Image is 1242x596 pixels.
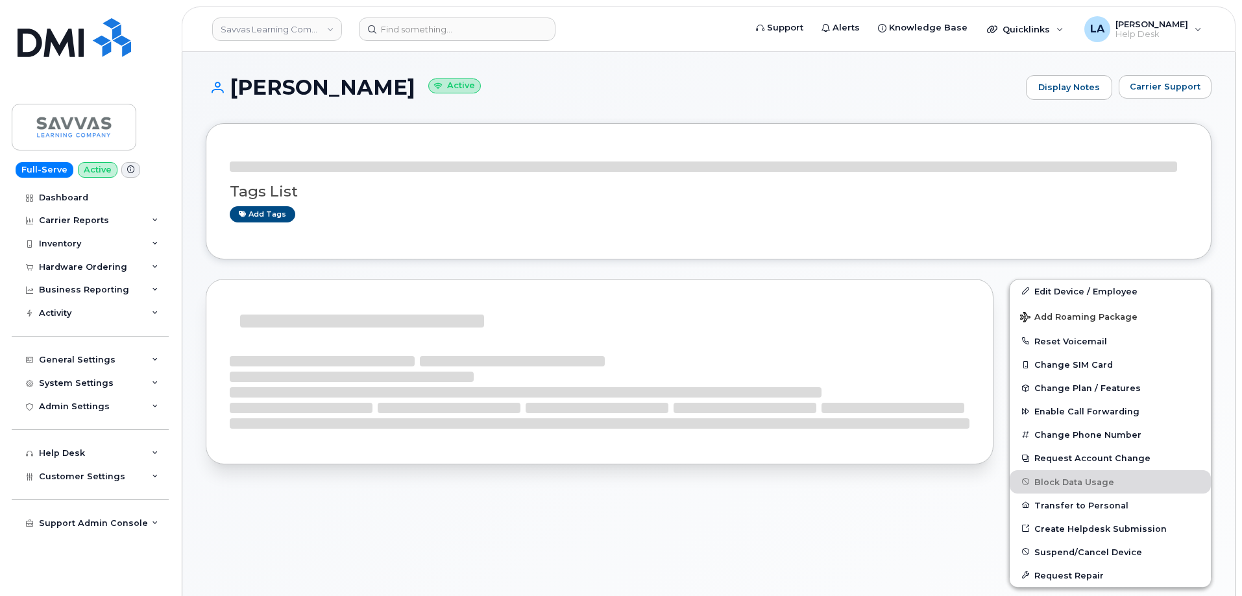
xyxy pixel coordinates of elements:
button: Carrier Support [1119,75,1212,99]
span: Add Roaming Package [1020,312,1138,324]
button: Change Plan / Features [1010,376,1211,399]
a: Create Helpdesk Submission [1010,517,1211,540]
a: Add tags [230,206,295,222]
button: Suspend/Cancel Device [1010,540,1211,564]
button: Request Account Change [1010,446,1211,470]
span: Enable Call Forwarding [1034,407,1139,416]
button: Add Roaming Package [1010,303,1211,329]
button: Change Phone Number [1010,423,1211,446]
span: Change Plan / Features [1034,383,1141,393]
button: Block Data Usage [1010,470,1211,494]
h1: [PERSON_NAME] [206,76,1019,99]
h3: Tags List [230,184,1187,200]
a: Edit Device / Employee [1010,280,1211,303]
button: Transfer to Personal [1010,494,1211,517]
button: Reset Voicemail [1010,329,1211,353]
button: Request Repair [1010,564,1211,587]
button: Enable Call Forwarding [1010,399,1211,423]
small: Active [428,78,481,93]
button: Change SIM Card [1010,353,1211,376]
a: Display Notes [1026,75,1112,100]
span: Suspend/Cancel Device [1034,547,1142,556]
span: Carrier Support [1130,80,1200,93]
